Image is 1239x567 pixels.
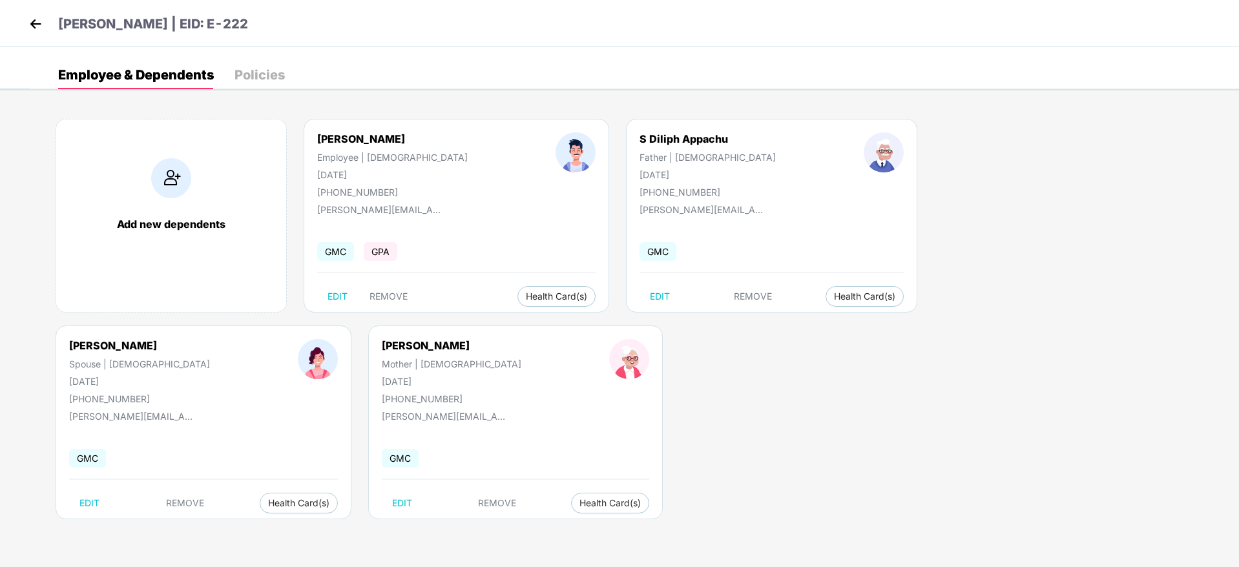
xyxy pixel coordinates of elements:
span: GMC [317,242,354,261]
div: [PERSON_NAME][EMAIL_ADDRESS][DOMAIN_NAME] [640,204,769,215]
div: [DATE] [69,376,210,387]
span: REMOVE [478,498,516,508]
div: S Diliph Appachu [640,132,776,145]
span: EDIT [392,498,412,508]
div: Policies [234,68,285,81]
img: profileImage [556,132,596,172]
span: Health Card(s) [526,293,587,300]
button: Health Card(s) [517,286,596,307]
span: GMC [640,242,676,261]
img: profileImage [298,339,338,379]
span: Health Card(s) [268,500,329,506]
span: EDIT [328,291,348,302]
span: GMC [69,449,106,468]
button: EDIT [382,493,422,513]
span: GPA [364,242,397,261]
span: REMOVE [370,291,408,302]
button: Health Card(s) [571,493,649,513]
div: [DATE] [640,169,776,180]
span: Health Card(s) [834,293,895,300]
button: EDIT [69,493,110,513]
div: [PHONE_NUMBER] [382,393,521,404]
span: REMOVE [734,291,772,302]
div: Mother | [DEMOGRAPHIC_DATA] [382,358,521,369]
div: Employee | [DEMOGRAPHIC_DATA] [317,152,468,163]
div: Father | [DEMOGRAPHIC_DATA] [640,152,776,163]
div: [PERSON_NAME] [317,132,468,145]
div: Employee & Dependents [58,68,214,81]
img: profileImage [609,339,649,379]
div: [DATE] [317,169,468,180]
div: [PHONE_NUMBER] [317,187,468,198]
button: EDIT [317,286,358,307]
div: [PERSON_NAME][EMAIL_ADDRESS][DOMAIN_NAME] [317,204,446,215]
span: REMOVE [166,498,204,508]
div: [PERSON_NAME][EMAIL_ADDRESS][DOMAIN_NAME] [69,411,198,422]
div: Spouse | [DEMOGRAPHIC_DATA] [69,358,210,369]
span: EDIT [79,498,99,508]
div: [DATE] [382,376,521,387]
div: [PERSON_NAME] [69,339,210,352]
div: [PHONE_NUMBER] [640,187,776,198]
button: REMOVE [156,493,214,513]
button: Health Card(s) [260,493,338,513]
div: Add new dependents [69,218,273,231]
span: Health Card(s) [579,500,641,506]
span: GMC [382,449,419,468]
img: back [26,14,45,34]
img: addIcon [151,158,191,198]
button: REMOVE [724,286,782,307]
button: REMOVE [359,286,418,307]
button: EDIT [640,286,680,307]
div: [PERSON_NAME] [382,339,521,352]
img: profileImage [864,132,904,172]
div: [PERSON_NAME][EMAIL_ADDRESS][DOMAIN_NAME] [382,411,511,422]
span: EDIT [650,291,670,302]
button: Health Card(s) [826,286,904,307]
div: [PHONE_NUMBER] [69,393,210,404]
button: REMOVE [468,493,526,513]
p: [PERSON_NAME] | EID: E-222 [58,14,248,34]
